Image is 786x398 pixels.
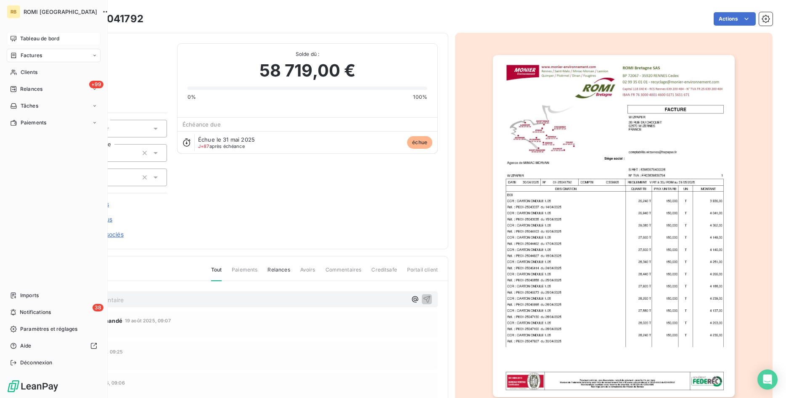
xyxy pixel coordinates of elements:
span: Tâches [21,102,38,110]
span: Solde dû : [188,50,427,58]
span: Relances [20,85,42,93]
span: Déconnexion [20,359,53,366]
a: Tableau de bord [7,32,101,45]
span: Échéance due [183,121,221,128]
span: 19 août 2025, 09:07 [125,318,171,323]
div: Open Intercom Messenger [757,369,778,390]
h3: 01-25041792 [79,11,143,26]
a: Paramètres et réglages [7,322,101,336]
img: Logo LeanPay [7,380,59,393]
span: Notifications [20,308,51,316]
span: 38 [93,304,103,311]
span: Imports [20,292,39,299]
button: Actions [714,12,756,26]
span: Commentaires [326,266,362,280]
img: invoice_thumbnail [493,55,735,397]
a: Aide [7,339,101,353]
span: Aide [20,342,32,350]
span: Échue le 31 mai 2025 [198,136,255,143]
a: +99Relances [7,82,101,96]
span: ROMI [GEOGRAPHIC_DATA] [24,8,97,15]
a: Factures [7,49,101,62]
span: Tableau de bord [20,35,59,42]
div: RB [7,5,20,18]
span: Paramètres et réglages [20,325,77,333]
span: Relances [267,266,290,280]
span: Creditsafe [371,266,397,280]
a: Tâches [7,99,101,113]
span: Factures [21,52,42,59]
a: Paiements [7,116,101,129]
span: Paiements [232,266,257,280]
span: après échéance [198,144,245,149]
span: 0% [188,93,196,101]
span: 100% [413,93,427,101]
span: C309965 [66,53,167,60]
span: Avoirs [300,266,315,280]
span: 58 719,00 € [259,58,356,83]
span: Paiements [21,119,46,127]
span: +99 [89,81,103,88]
span: Tout [211,266,222,281]
span: J+87 [198,143,209,149]
a: Imports [7,289,101,302]
a: Clients [7,66,101,79]
span: échue [407,136,432,149]
span: Clients [21,69,37,76]
span: Portail client [407,266,438,280]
